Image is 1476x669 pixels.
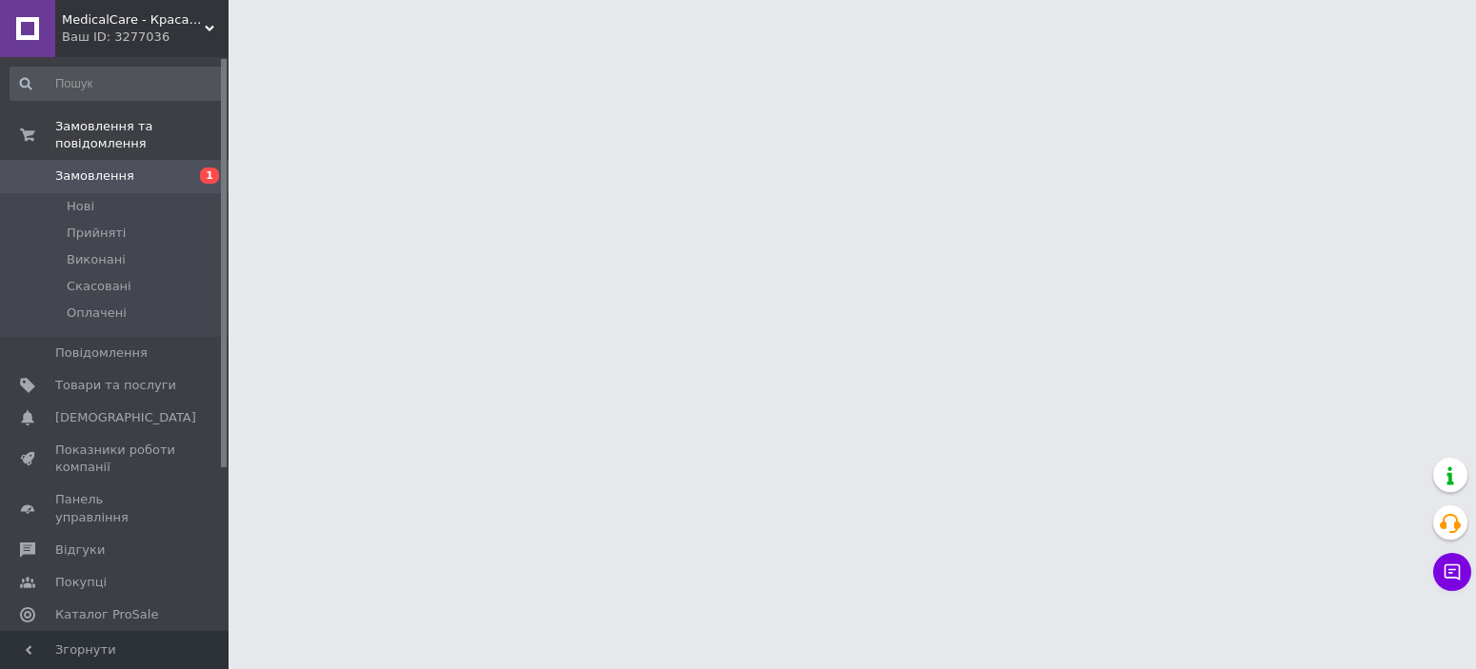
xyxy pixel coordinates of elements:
span: Повідомлення [55,344,148,362]
span: Виконані [67,251,126,268]
span: 1 [200,167,219,184]
span: Оплачені [67,305,127,322]
button: Чат з покупцем [1433,553,1471,591]
span: Відгуки [55,541,105,559]
span: [DEMOGRAPHIC_DATA] [55,409,196,426]
input: Пошук [10,67,225,101]
div: Ваш ID: 3277036 [62,29,229,46]
span: Нові [67,198,94,215]
span: Покупці [55,574,107,591]
span: Панель управління [55,491,176,525]
span: Замовлення [55,167,134,185]
span: Каталог ProSale [55,606,158,623]
span: Товари та послуги [55,377,176,394]
span: Прийняті [67,225,126,242]
span: Показники роботи компанії [55,442,176,476]
span: Замовлення та повідомлення [55,118,229,152]
span: MedicalCare - Краса та догляд за Вашим здоров'ям [62,11,205,29]
span: Скасовані [67,278,131,295]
